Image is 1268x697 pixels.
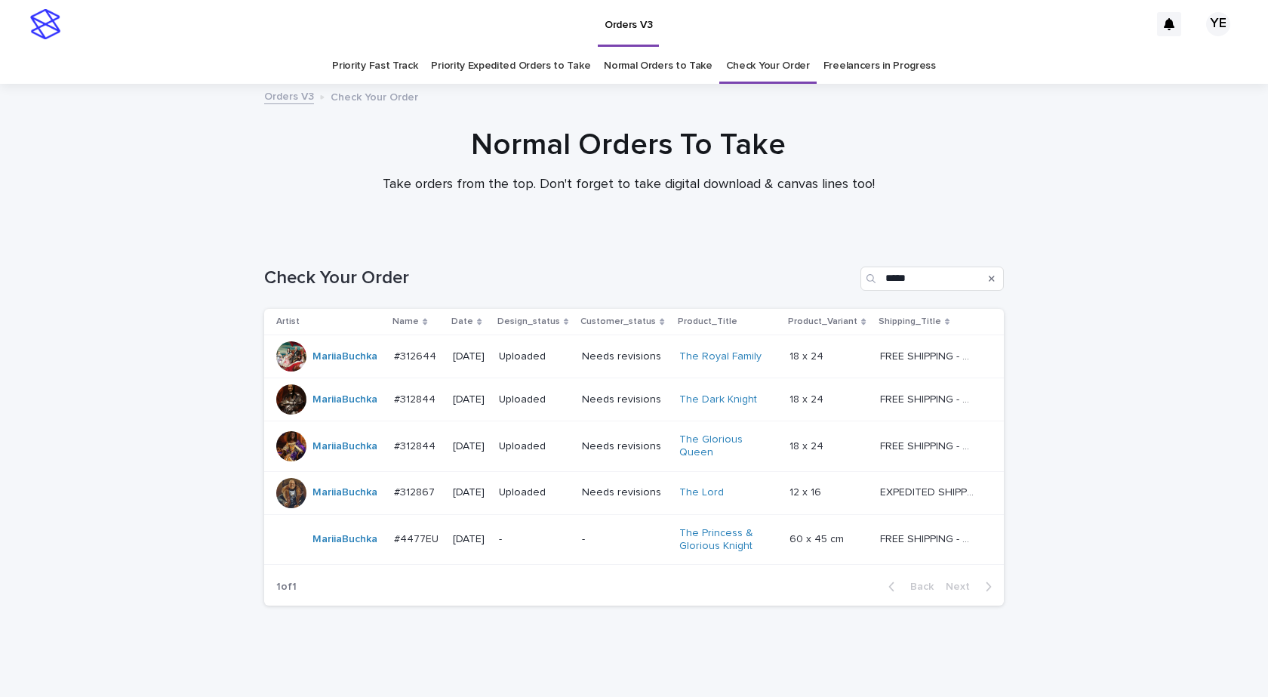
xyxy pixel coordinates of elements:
p: - [499,533,571,546]
p: Design_status [497,313,560,330]
a: Priority Fast Track [332,48,417,84]
button: Next [940,580,1004,594]
h1: Check Your Order [264,267,854,289]
span: Back [901,581,934,592]
p: Needs revisions [582,393,666,406]
p: Shipping_Title [879,313,941,330]
p: Date [451,313,473,330]
p: EXPEDITED SHIPPING - preview in 1 business day; delivery up to 5 business days after your approval. [880,483,977,499]
p: Product_Variant [788,313,857,330]
a: The Princess & Glorious Knight [679,527,774,553]
p: Needs revisions [582,350,666,363]
p: 18 x 24 [789,347,826,363]
a: The Dark Knight [679,393,757,406]
a: MariiaBuchka [312,486,377,499]
p: Uploaded [499,440,571,453]
p: Customer_status [580,313,656,330]
p: Check Your Order [331,88,418,104]
p: Name [392,313,419,330]
p: 12 x 16 [789,483,824,499]
tr: MariiaBuchka #312867#312867 [DATE]UploadedNeeds revisionsThe Lord 12 x 1612 x 16 EXPEDITED SHIPPI... [264,471,1004,514]
p: Artist [276,313,300,330]
a: MariiaBuchka [312,440,377,453]
p: 60 x 45 cm [789,530,847,546]
p: Product_Title [678,313,737,330]
a: Freelancers in Progress [823,48,936,84]
tr: MariiaBuchka #312844#312844 [DATE]UploadedNeeds revisionsThe Dark Knight 18 x 2418 x 24 FREE SHIP... [264,378,1004,421]
input: Search [860,267,1004,291]
p: Needs revisions [582,440,666,453]
a: Normal Orders to Take [604,48,712,84]
a: Check Your Order [726,48,810,84]
h1: Normal Orders To Take [259,127,999,163]
div: YE [1206,12,1230,36]
p: #312644 [394,347,439,363]
p: FREE SHIPPING - preview in 1-2 business days, after your approval delivery will take 5-10 b.d. [880,390,977,406]
p: Uploaded [499,486,571,499]
a: The Royal Family [679,350,762,363]
p: 18 x 24 [789,437,826,453]
p: 18 x 24 [789,390,826,406]
tr: MariiaBuchka #312644#312644 [DATE]UploadedNeeds revisionsThe Royal Family 18 x 2418 x 24 FREE SHI... [264,335,1004,378]
p: FREE SHIPPING - preview in 1-2 business days, after your approval delivery will take up to 10 bus... [880,530,977,546]
span: Next [946,581,979,592]
p: [DATE] [453,486,486,499]
p: #4477EU [394,530,442,546]
a: The Lord [679,486,724,499]
p: Uploaded [499,350,571,363]
p: Needs revisions [582,486,666,499]
p: FREE SHIPPING - preview in 1-2 business days, after your approval delivery will take 5-10 b.d. [880,347,977,363]
p: Take orders from the top. Don't forget to take digital download & canvas lines too! [327,177,931,193]
p: [DATE] [453,393,486,406]
p: FREE SHIPPING - preview in 1-2 business days, after your approval delivery will take 5-10 b.d. [880,437,977,453]
a: Priority Expedited Orders to Take [431,48,590,84]
p: #312867 [394,483,438,499]
a: MariiaBuchka [312,393,377,406]
p: Uploaded [499,393,571,406]
a: Orders V3 [264,87,314,104]
img: stacker-logo-s-only.png [30,9,60,39]
a: MariiaBuchka [312,350,377,363]
p: [DATE] [453,350,486,363]
tr: MariiaBuchka #312844#312844 [DATE]UploadedNeeds revisionsThe Glorious Queen 18 x 2418 x 24 FREE S... [264,421,1004,472]
p: 1 of 1 [264,569,309,606]
a: The Glorious Queen [679,433,774,459]
p: #312844 [394,390,439,406]
p: #312844 [394,437,439,453]
a: MariiaBuchka [312,533,377,546]
tr: MariiaBuchka #4477EU#4477EU [DATE]--The Princess & Glorious Knight 60 x 45 cm60 x 45 cm FREE SHIP... [264,514,1004,565]
p: [DATE] [453,440,486,453]
button: Back [876,580,940,594]
p: [DATE] [453,533,486,546]
p: - [582,533,666,546]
